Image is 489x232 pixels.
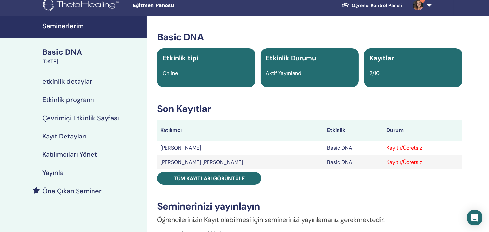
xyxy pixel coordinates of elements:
[324,155,383,169] td: Basic DNA
[157,103,462,115] h3: Son Kayıtlar
[369,54,394,62] span: Kayıtlar
[38,47,147,65] a: Basic DNA[DATE]
[174,175,245,182] span: Tüm kayıtları görüntüle
[42,151,97,158] h4: Katılımcıları Yönet
[324,141,383,155] td: Basic DNA
[157,200,462,212] h3: Seminerinizi yayınlayın
[163,54,198,62] span: Etkinlik tipi
[42,132,87,140] h4: Kayıt Detayları
[369,70,380,77] span: 2/10
[42,187,102,195] h4: Öne Çıkan Seminer
[386,158,459,166] div: Kayıtlı/Ücretsiz
[157,120,324,141] th: Katılımcı
[383,120,462,141] th: Durum
[324,120,383,141] th: Etkinlik
[42,58,143,65] div: [DATE]
[157,141,324,155] td: [PERSON_NAME]
[342,2,350,8] img: graduation-cap-white.svg
[42,114,119,122] h4: Çevrimiçi Etkinlik Sayfası
[133,2,230,9] span: Eğitmen Panosu
[163,70,178,77] span: Online
[42,169,64,177] h4: Yayınla
[42,96,94,104] h4: Etkinlik programı
[157,31,462,43] h3: Basic DNA
[42,47,143,58] div: Basic DNA
[467,210,482,225] div: Open Intercom Messenger
[42,22,143,30] h4: Seminerlerim
[266,54,316,62] span: Etkinlik Durumu
[157,215,462,225] p: Öğrencilerinizin Kayıt olabilmesi için seminerinizi yayınlamanız gerekmektedir.
[266,70,303,77] span: Aktif Yayınlandı
[386,144,459,152] div: Kayıtlı/Ücretsiz
[42,78,94,85] h4: etkinlik detayları
[157,155,324,169] td: [PERSON_NAME] [PERSON_NAME]
[157,172,261,185] a: Tüm kayıtları görüntüle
